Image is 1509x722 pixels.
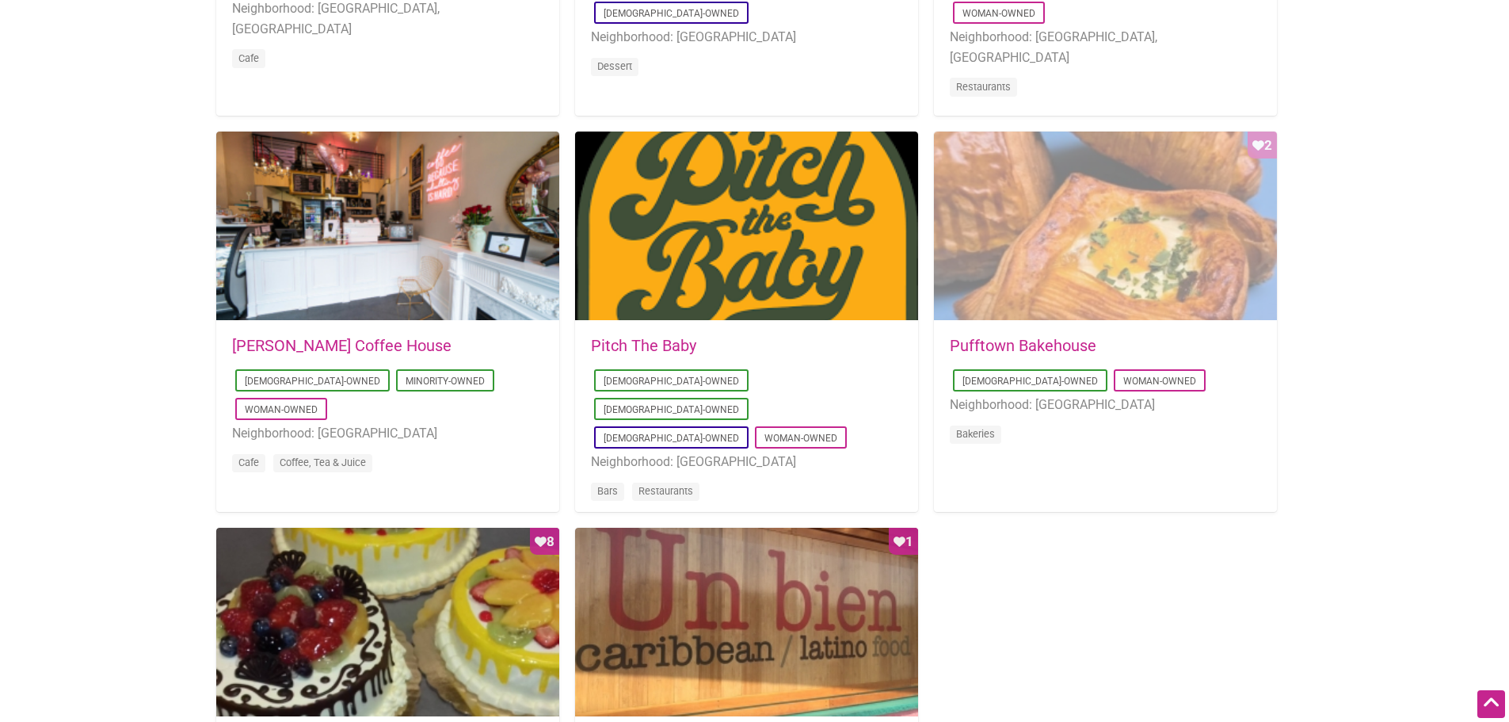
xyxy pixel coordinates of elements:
a: Pufftown Bakehouse [950,336,1096,355]
li: Neighborhood: [GEOGRAPHIC_DATA] [591,452,902,472]
li: Neighborhood: [GEOGRAPHIC_DATA] [232,423,543,444]
a: [DEMOGRAPHIC_DATA]-Owned [604,376,739,387]
a: Dessert [597,60,632,72]
a: [DEMOGRAPHIC_DATA]-Owned [962,376,1098,387]
a: [DEMOGRAPHIC_DATA]-Owned [604,8,739,19]
a: Coffee, Tea & Juice [280,457,366,468]
a: Restaurants [638,485,693,497]
a: Bakeries [956,428,995,440]
a: Bars [597,485,618,497]
a: Woman-Owned [245,404,318,415]
li: Neighborhood: [GEOGRAPHIC_DATA] [950,395,1261,415]
div: Scroll Back to Top [1477,690,1505,718]
a: Cafe [238,457,259,468]
li: Neighborhood: [GEOGRAPHIC_DATA] [591,27,902,48]
a: [DEMOGRAPHIC_DATA]-Owned [604,433,739,444]
a: Minority-Owned [406,376,485,387]
a: Woman-Owned [962,8,1035,19]
a: Cafe [238,52,259,64]
a: Woman-Owned [764,433,837,444]
a: Restaurants [956,81,1011,93]
a: Pitch The Baby [591,336,696,355]
a: Woman-Owned [1123,376,1196,387]
a: [DEMOGRAPHIC_DATA]-Owned [245,376,380,387]
a: [PERSON_NAME] Coffee House [232,336,452,355]
li: Neighborhood: [GEOGRAPHIC_DATA], [GEOGRAPHIC_DATA] [950,27,1261,67]
a: [DEMOGRAPHIC_DATA]-Owned [604,404,739,415]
